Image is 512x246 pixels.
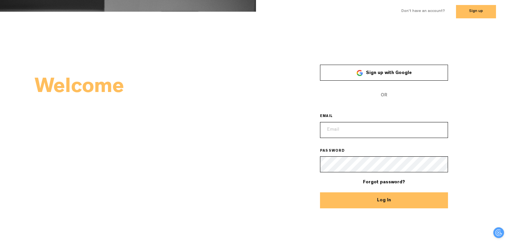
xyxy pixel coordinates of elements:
button: Sign up [456,5,496,18]
label: EMAIL [320,114,342,119]
input: Email [320,122,448,138]
h2: Back [35,101,256,119]
button: Log In [320,192,448,208]
label: PASSWORD [320,149,354,154]
h2: Welcome [35,79,256,97]
a: Forgot password? [363,180,405,185]
label: Don't have an account? [401,9,445,14]
span: Sign up with Google [366,71,412,75]
span: OR [320,87,448,103]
